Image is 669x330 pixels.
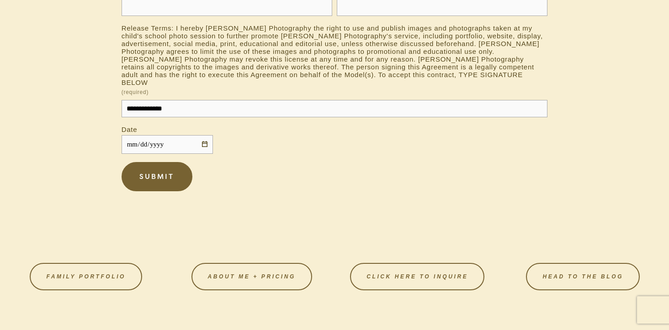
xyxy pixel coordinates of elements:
[122,24,548,86] span: Release Terms: I hereby [PERSON_NAME] Photography the right to use and publish images and photogr...
[350,263,484,290] a: CLICK HERE TO INQUIRE
[526,263,640,290] a: HEAD TO THE BLOG
[191,263,312,290] a: About Me + Pricing
[30,263,142,290] a: FAMILY PORTFOLIO
[139,172,174,181] span: Submit
[122,126,138,133] span: Date
[122,162,192,191] button: SubmitSubmit
[122,86,149,98] span: (required)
